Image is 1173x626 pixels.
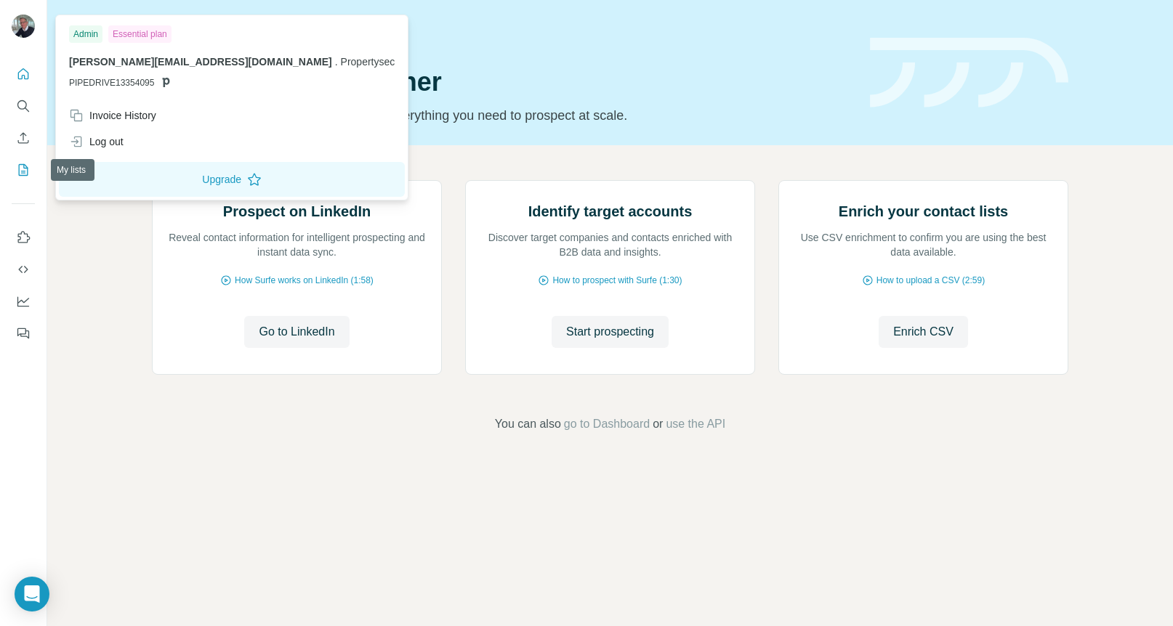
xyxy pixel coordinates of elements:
img: banner [870,38,1068,108]
h2: Identify target accounts [528,201,693,221]
span: You can also [495,415,561,433]
h1: Let’s prospect together [152,68,852,97]
span: Enrich CSV [893,323,954,341]
div: Essential plan [108,25,172,43]
button: go to Dashboard [564,415,650,433]
button: Enrich CSV [879,316,968,348]
div: Invoice History [69,108,156,123]
span: How to prospect with Surfe (1:30) [552,274,682,287]
span: Propertysec [341,56,395,68]
button: Use Surfe on LinkedIn [12,224,35,251]
div: Open Intercom Messenger [15,577,49,611]
p: Discover target companies and contacts enriched with B2B data and insights. [480,230,740,259]
img: Avatar [12,15,35,38]
span: PIPEDRIVE13354095 [69,76,154,89]
button: Enrich CSV [12,125,35,151]
p: Reveal contact information for intelligent prospecting and instant data sync. [167,230,427,259]
div: Log out [69,134,124,149]
span: Go to LinkedIn [259,323,334,341]
button: My lists [12,157,35,183]
span: or [653,415,663,433]
button: Dashboard [12,288,35,314]
button: Upgrade [59,162,405,197]
span: How to upload a CSV (2:59) [876,274,985,287]
div: Quick start [152,27,852,41]
button: Start prospecting [552,316,669,348]
button: Use Surfe API [12,256,35,282]
span: [PERSON_NAME][EMAIL_ADDRESS][DOMAIN_NAME] [69,56,332,68]
span: . [335,56,338,68]
p: Use CSV enrichment to confirm you are using the best data available. [794,230,1053,259]
h2: Enrich your contact lists [839,201,1008,221]
span: Start prospecting [566,323,654,341]
button: use the API [666,415,725,433]
div: Admin [69,25,102,43]
h2: Prospect on LinkedIn [223,201,371,221]
button: Feedback [12,320,35,346]
button: Quick start [12,61,35,87]
button: Go to LinkedIn [244,316,349,348]
span: How Surfe works on LinkedIn (1:58) [235,274,374,287]
p: Pick your starting point and we’ll provide everything you need to prospect at scale. [152,105,852,126]
button: Search [12,93,35,119]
